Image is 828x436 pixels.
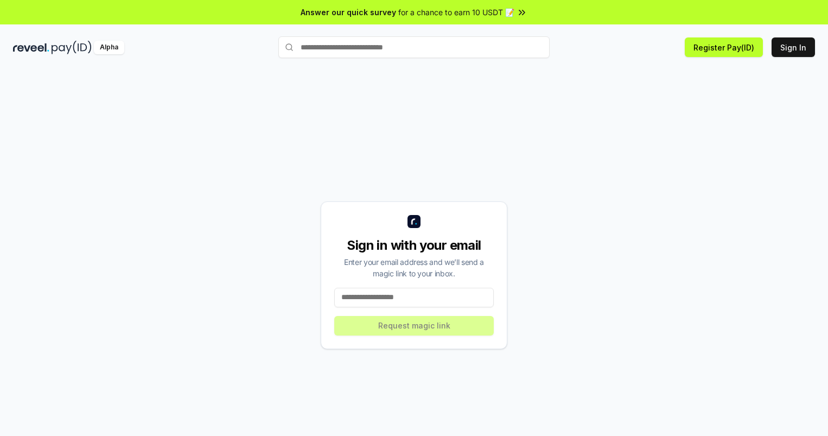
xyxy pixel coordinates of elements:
div: Alpha [94,41,124,54]
img: pay_id [52,41,92,54]
button: Sign In [772,37,815,57]
span: Answer our quick survey [301,7,396,18]
div: Sign in with your email [334,237,494,254]
img: logo_small [407,215,421,228]
div: Enter your email address and we’ll send a magic link to your inbox. [334,256,494,279]
button: Register Pay(ID) [685,37,763,57]
img: reveel_dark [13,41,49,54]
span: for a chance to earn 10 USDT 📝 [398,7,514,18]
